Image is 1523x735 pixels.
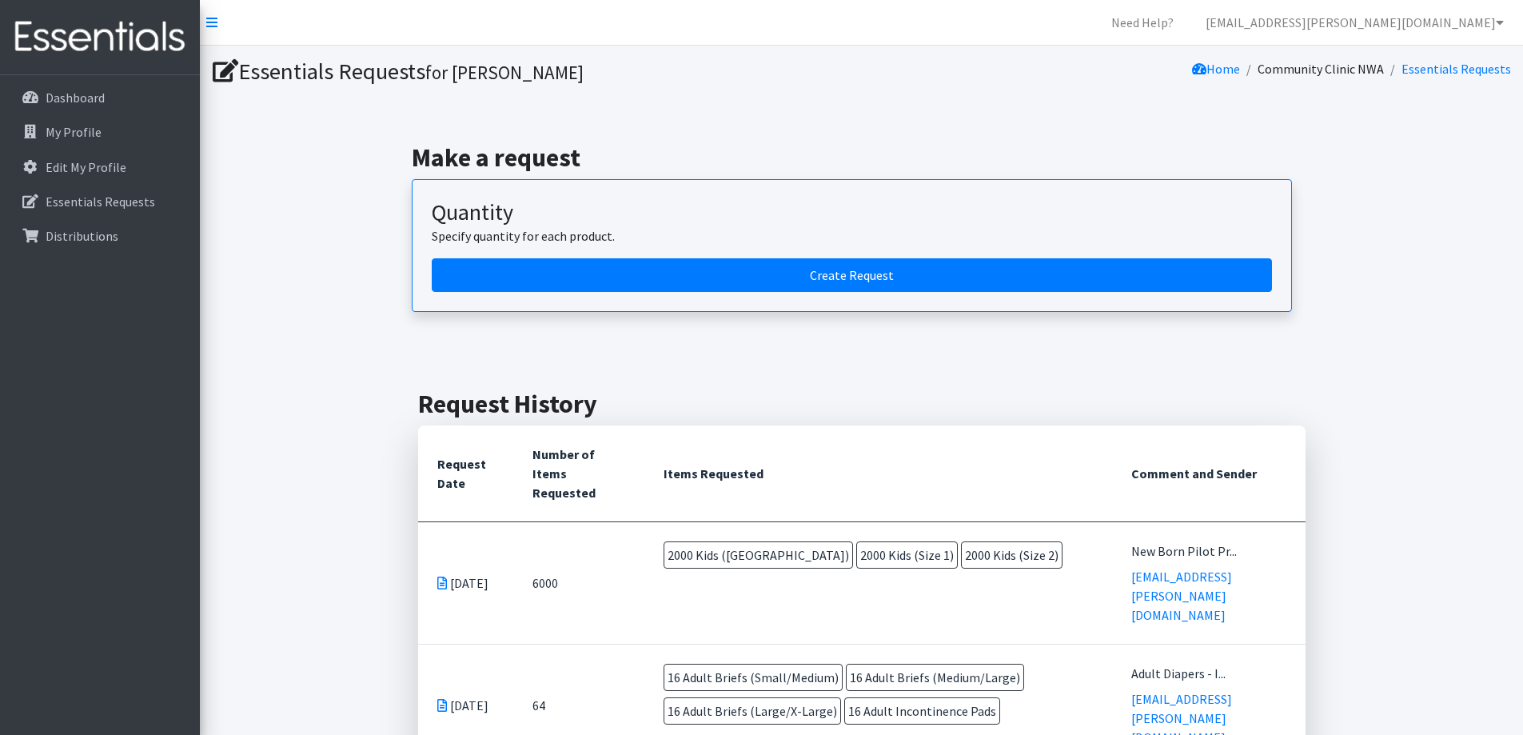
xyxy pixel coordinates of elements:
[1193,6,1517,38] a: [EMAIL_ADDRESS][PERSON_NAME][DOMAIN_NAME]
[46,194,155,210] p: Essentials Requests
[1401,61,1511,77] a: Essentials Requests
[664,664,843,691] span: 16 Adult Briefs (Small/Medium)
[644,425,1112,522] th: Items Requested
[46,124,102,140] p: My Profile
[46,228,118,244] p: Distributions
[432,226,1272,246] p: Specify quantity for each product.
[412,142,1311,173] h2: Make a request
[418,521,514,644] td: [DATE]
[1112,425,1306,522] th: Comment and Sender
[6,151,193,183] a: Edit My Profile
[418,425,514,522] th: Request Date
[6,10,193,64] img: HumanEssentials
[46,90,105,106] p: Dashboard
[6,116,193,148] a: My Profile
[6,220,193,252] a: Distributions
[844,697,1000,725] span: 16 Adult Incontinence Pads
[213,58,856,86] h1: Essentials Requests
[664,697,841,725] span: 16 Adult Briefs (Large/X-Large)
[664,541,853,569] span: 2000 Kids ([GEOGRAPHIC_DATA])
[513,521,644,644] td: 6000
[1131,664,1286,683] div: Adult Diapers - I...
[1192,61,1240,77] a: Home
[6,82,193,114] a: Dashboard
[846,664,1024,691] span: 16 Adult Briefs (Medium/Large)
[432,258,1272,292] a: Create a request by quantity
[1131,541,1286,561] div: New Born Pilot Pr...
[1098,6,1186,38] a: Need Help?
[1131,569,1232,623] a: [EMAIL_ADDRESS][PERSON_NAME][DOMAIN_NAME]
[432,199,1272,226] h3: Quantity
[425,61,584,84] small: for [PERSON_NAME]
[46,159,126,175] p: Edit My Profile
[1258,61,1384,77] a: Community Clinic NWA
[513,425,644,522] th: Number of Items Requested
[6,186,193,218] a: Essentials Requests
[418,389,1306,419] h2: Request History
[961,541,1063,569] span: 2000 Kids (Size 2)
[856,541,958,569] span: 2000 Kids (Size 1)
